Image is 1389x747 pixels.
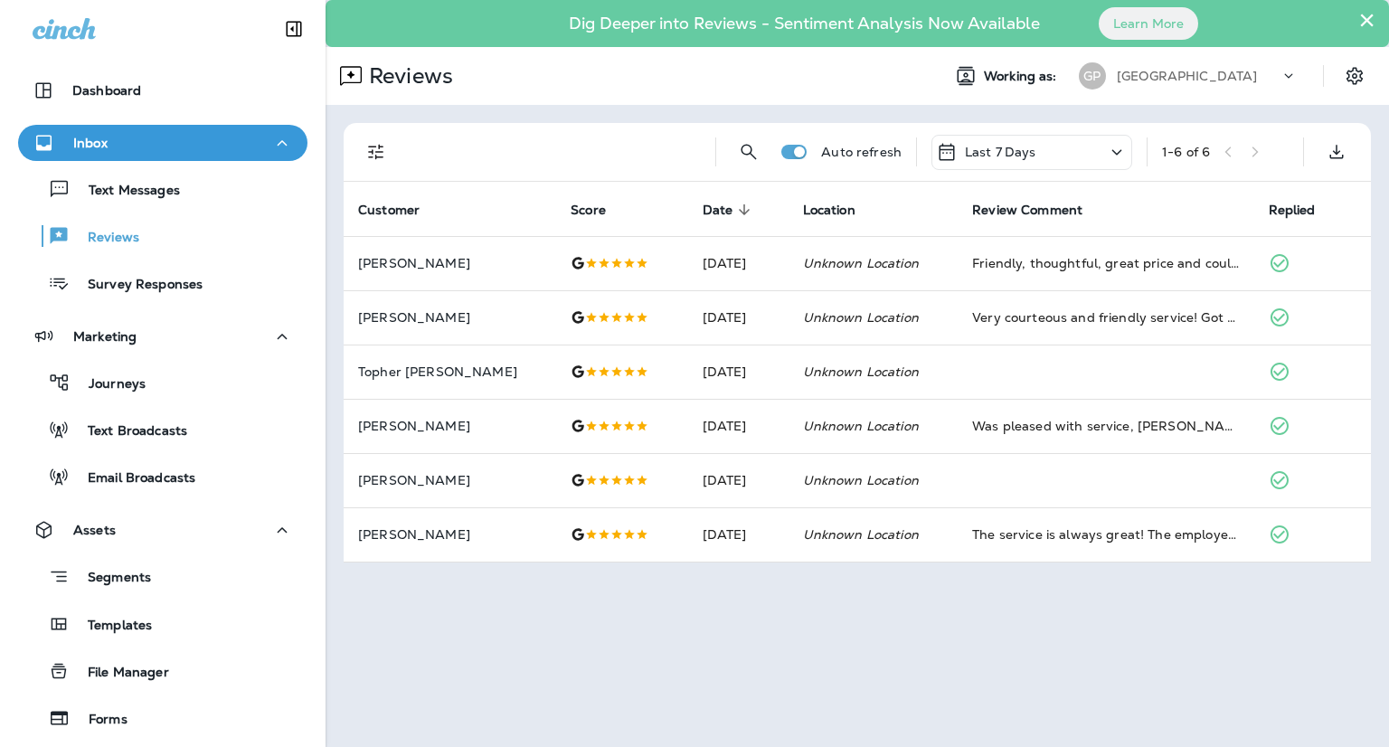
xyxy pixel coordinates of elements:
[1099,7,1198,40] button: Learn More
[358,202,443,218] span: Customer
[70,470,195,487] p: Email Broadcasts
[73,329,137,344] p: Marketing
[571,203,606,218] span: Score
[703,202,757,218] span: Date
[18,458,307,496] button: Email Broadcasts
[18,699,307,737] button: Forms
[803,203,855,218] span: Location
[18,652,307,690] button: File Manager
[70,618,152,635] p: Templates
[358,364,542,379] p: Topher [PERSON_NAME]
[1358,5,1375,34] button: Close
[1269,203,1316,218] span: Replied
[972,308,1239,326] div: Very courteous and friendly service! Got me in and fixed my tire in a very timely manner!
[358,473,542,487] p: [PERSON_NAME]
[362,62,453,90] p: Reviews
[972,203,1082,218] span: Review Comment
[18,217,307,255] button: Reviews
[1269,202,1339,218] span: Replied
[688,290,789,345] td: [DATE]
[72,83,141,98] p: Dashboard
[18,512,307,548] button: Assets
[972,417,1239,435] div: Was pleased with service, justin was really helpful!
[688,236,789,290] td: [DATE]
[688,453,789,507] td: [DATE]
[18,411,307,449] button: Text Broadcasts
[516,21,1092,26] p: Dig Deeper into Reviews - Sentiment Analysis Now Available
[358,419,542,433] p: [PERSON_NAME]
[688,399,789,453] td: [DATE]
[73,136,108,150] p: Inbox
[803,418,919,434] em: Unknown Location
[70,665,169,682] p: File Manager
[803,526,919,543] em: Unknown Location
[1162,145,1210,159] div: 1 - 6 of 6
[358,203,420,218] span: Customer
[965,145,1036,159] p: Last 7 Days
[1338,60,1371,92] button: Settings
[18,170,307,208] button: Text Messages
[984,69,1061,84] span: Working as:
[18,557,307,596] button: Segments
[803,472,919,488] em: Unknown Location
[358,134,394,170] button: Filters
[71,712,128,729] p: Forms
[18,264,307,302] button: Survey Responses
[1318,134,1355,170] button: Export as CSV
[358,527,542,542] p: [PERSON_NAME]
[73,523,116,537] p: Assets
[803,309,919,326] em: Unknown Location
[70,423,187,440] p: Text Broadcasts
[803,364,919,380] em: Unknown Location
[18,125,307,161] button: Inbox
[803,202,879,218] span: Location
[18,318,307,355] button: Marketing
[18,364,307,402] button: Journeys
[358,310,542,325] p: [PERSON_NAME]
[71,376,146,393] p: Journeys
[972,202,1106,218] span: Review Comment
[731,134,767,170] button: Search Reviews
[269,11,319,47] button: Collapse Sidebar
[18,605,307,643] button: Templates
[70,277,203,294] p: Survey Responses
[18,72,307,109] button: Dashboard
[1079,62,1106,90] div: GP
[1117,69,1257,83] p: [GEOGRAPHIC_DATA]
[803,255,919,271] em: Unknown Location
[972,254,1239,272] div: Friendly, thoughtful, great price and couldn't be happier. I felt like the listened to me and we ...
[688,345,789,399] td: [DATE]
[358,256,542,270] p: [PERSON_NAME]
[571,202,629,218] span: Score
[71,183,180,200] p: Text Messages
[703,203,733,218] span: Date
[972,525,1239,544] div: The service is always great! The employees treat you with respect!
[70,230,139,247] p: Reviews
[688,507,789,562] td: [DATE]
[821,145,902,159] p: Auto refresh
[70,570,151,588] p: Segments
